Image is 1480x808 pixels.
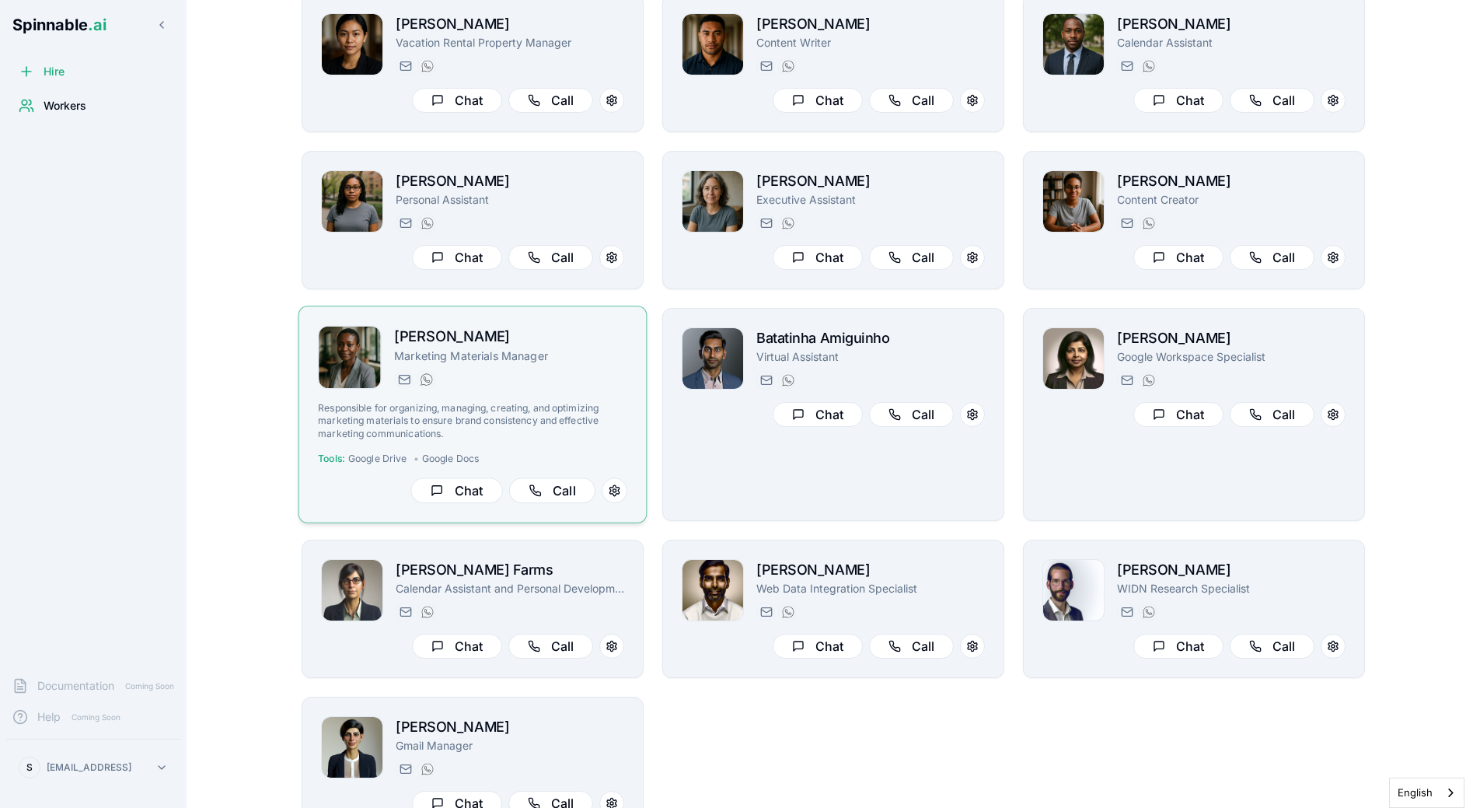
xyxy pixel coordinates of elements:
p: Vacation Rental Property Manager [396,35,624,51]
button: Chat [412,88,502,113]
button: Call [508,634,593,659]
img: WhatsApp [782,217,794,229]
button: Chat [410,478,502,504]
p: Content Writer [756,35,985,51]
button: Send email to sara.farms@getspinnable.ai [396,603,414,621]
button: S[EMAIL_ADDRESS] [12,752,174,783]
button: WhatsApp [778,603,797,621]
button: Send email to anh.naing@getspinnable.ai [396,57,414,75]
h2: [PERSON_NAME] [396,13,624,35]
span: .ai [88,16,106,34]
span: Spinnable [12,16,106,34]
img: Axel Tanaka [682,14,743,75]
img: Rachel Morgan [1043,171,1104,232]
button: Call [1230,88,1314,113]
img: WhatsApp [782,606,794,618]
img: WhatsApp [421,763,434,775]
p: Web Data Integration Specialist [756,581,985,596]
img: Jason Harlow [682,560,743,621]
h2: [PERSON_NAME] Farms [396,559,624,581]
h2: [PERSON_NAME] [396,716,624,738]
button: WhatsApp [1139,214,1157,233]
button: Call [1230,634,1314,659]
p: Calendar Assistant and Personal Development Coach [396,581,624,596]
button: Chat [773,245,863,270]
button: Chat [773,88,863,113]
button: Call [1230,402,1314,427]
button: WhatsApp [417,57,436,75]
span: Google Docs [422,453,479,465]
button: Call [869,402,954,427]
h2: [PERSON_NAME] [756,559,985,581]
button: WhatsApp [417,214,436,233]
button: Send email to jason.harlow@getspinnable.ai [756,603,775,621]
button: Send email to rachel.morgan@getspinnable.ai [1117,214,1136,233]
h2: [PERSON_NAME] [756,13,985,35]
p: Personal Assistant [396,192,624,208]
img: Anh Naing [322,14,382,75]
p: Calendar Assistant [1117,35,1346,51]
span: Hire [44,64,65,79]
button: Send email to martha.reynolds@getspinnable.ai [396,214,414,233]
img: WhatsApp [1143,374,1155,387]
button: Chat [412,634,502,659]
h2: [PERSON_NAME] [756,170,985,192]
h2: [PERSON_NAME] [1117,13,1346,35]
button: Send email to emily.parker@getspinnable.ai [1117,371,1136,390]
p: Google Workspace Specialist [1117,349,1346,365]
button: Chat [773,634,863,659]
p: Responsible for organizing, managing, creating, and optimizing marketing materials to ensure bran... [318,402,627,440]
img: WhatsApp [782,374,794,387]
button: Chat [412,245,502,270]
button: Send email to batatinha.amiguinho@getspinnable.ai [756,371,775,390]
button: Send email to axel.tanaka@getspinnable.ai [756,57,775,75]
button: WhatsApp [417,603,436,621]
span: Workers [44,98,86,114]
button: Call [508,245,593,270]
img: Sandro Richardson [1043,560,1104,621]
h2: Batatinha Amiguinho [756,327,985,349]
button: Call [1230,245,1314,270]
div: Language [1389,778,1464,808]
img: WhatsApp [421,373,433,386]
button: Chat [1133,245,1223,270]
img: Olivia Bennett [319,327,381,389]
button: WhatsApp [1139,57,1157,75]
p: Content Creator [1117,192,1346,208]
img: WhatsApp [1143,217,1155,229]
h2: [PERSON_NAME] [1117,170,1346,192]
img: DeAndre Johnson [1043,14,1104,75]
img: WhatsApp [1143,606,1155,618]
p: WIDN Research Specialist [1117,581,1346,596]
button: Call [508,88,593,113]
span: Coming Soon [120,679,179,694]
p: Gmail Manager [396,738,624,754]
img: WhatsApp [421,60,434,72]
button: WhatsApp [778,214,797,233]
img: Emma Thompson [322,717,382,778]
img: Martha Reynolds [322,171,382,232]
img: Sara Farms [322,560,382,621]
button: Chat [773,402,863,427]
span: Coming Soon [67,710,125,725]
img: WhatsApp [1143,60,1155,72]
span: Tools: [318,453,345,465]
button: Send email to olivia.bennett@getspinnable.ai [394,370,413,389]
img: WhatsApp [421,606,434,618]
img: Batatinha Amiguinho [682,328,743,389]
span: Documentation [37,678,114,694]
span: Google Drive [348,453,407,465]
button: Send email to emma.thompson@getspinnable.ai [396,760,414,778]
button: Chat [1133,634,1223,659]
button: WhatsApp [778,57,797,75]
span: • [414,453,419,465]
img: WhatsApp [421,217,434,229]
button: WhatsApp [1139,371,1157,390]
p: Virtual Assistant [756,349,985,365]
button: Call [869,245,954,270]
button: Chat [1133,402,1223,427]
img: Victoria Blackwood [682,171,743,232]
a: English [1390,778,1464,807]
button: Call [509,478,595,504]
img: Emily Parker [1043,328,1104,389]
